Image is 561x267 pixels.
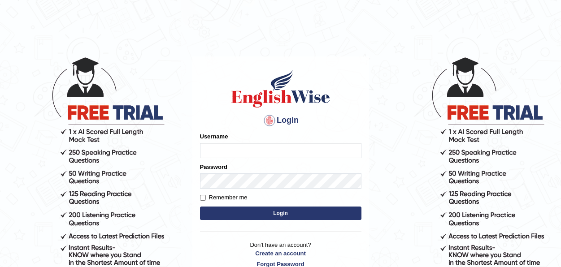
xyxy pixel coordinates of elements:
label: Password [200,163,227,171]
img: Logo of English Wise sign in for intelligent practice with AI [230,69,332,109]
input: Remember me [200,195,206,201]
label: Remember me [200,193,248,202]
button: Login [200,207,361,220]
h4: Login [200,113,361,128]
label: Username [200,132,228,141]
a: Create an account [200,249,361,258]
